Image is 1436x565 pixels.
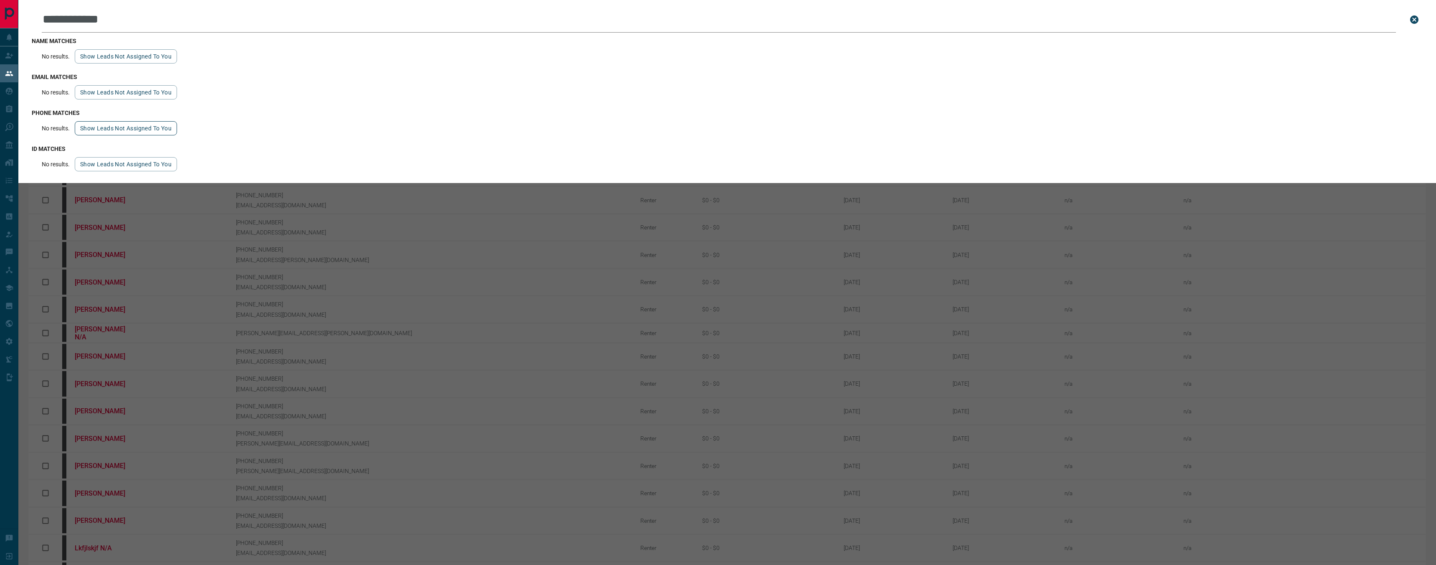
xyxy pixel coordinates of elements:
h3: id matches [32,145,1423,152]
h3: name matches [32,38,1423,44]
h3: email matches [32,74,1423,80]
button: show leads not assigned to you [75,85,177,99]
button: close search bar [1406,11,1423,28]
p: No results. [42,161,70,168]
button: show leads not assigned to you [75,157,177,171]
p: No results. [42,53,70,60]
button: show leads not assigned to you [75,121,177,135]
button: show leads not assigned to you [75,49,177,64]
p: No results. [42,89,70,96]
h3: phone matches [32,109,1423,116]
p: No results. [42,125,70,132]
